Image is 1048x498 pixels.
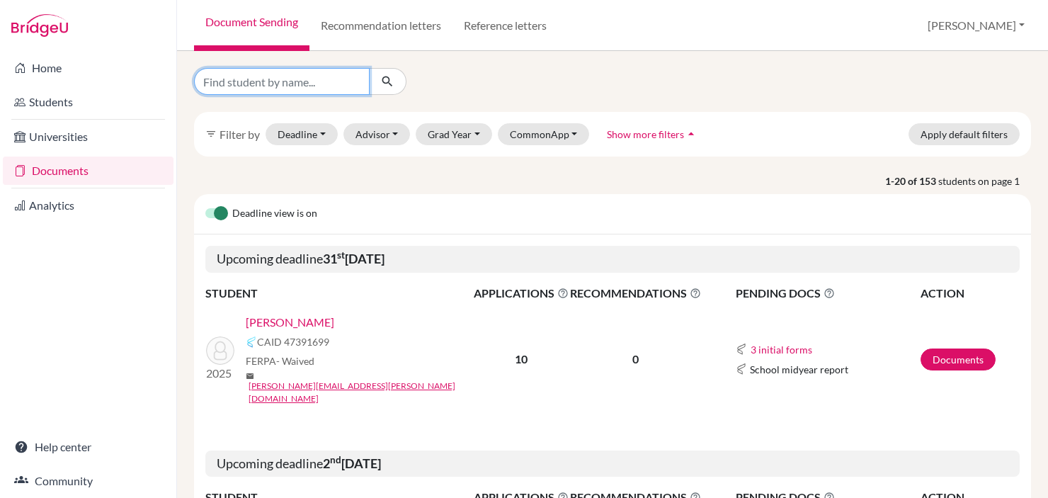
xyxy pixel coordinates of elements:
span: students on page 1 [938,174,1031,188]
button: Advisor [343,123,411,145]
a: [PERSON_NAME][EMAIL_ADDRESS][PERSON_NAME][DOMAIN_NAME] [249,380,483,405]
sup: st [337,249,345,261]
p: 0 [570,351,701,368]
span: Show more filters [607,128,684,140]
a: [PERSON_NAME] [246,314,334,331]
button: Grad Year [416,123,492,145]
span: RECOMMENDATIONS [570,285,701,302]
a: Documents [921,349,996,370]
img: Cattan, Benjamin [206,336,234,365]
a: Documents [3,157,173,185]
img: Bridge-U [11,14,68,37]
i: filter_list [205,128,217,140]
span: mail [246,372,254,380]
h5: Upcoming deadline [205,246,1020,273]
span: PENDING DOCS [736,285,918,302]
span: APPLICATIONS [474,285,569,302]
sup: nd [330,454,341,465]
button: Apply default filters [909,123,1020,145]
strong: 1-20 of 153 [885,174,938,188]
h5: Upcoming deadline [205,451,1020,477]
img: Common App logo [736,344,747,355]
a: Community [3,467,173,495]
b: 31 [DATE] [323,251,385,266]
span: Deadline view is on [232,205,317,222]
button: 3 initial forms [750,341,813,358]
input: Find student by name... [194,68,370,95]
p: 2025 [206,365,234,382]
span: Filter by [220,128,260,141]
button: CommonApp [498,123,590,145]
button: Deadline [266,123,338,145]
th: STUDENT [205,284,473,302]
a: Help center [3,433,173,461]
a: Universities [3,123,173,151]
i: arrow_drop_up [684,127,698,141]
span: CAID 47391699 [257,334,329,349]
button: [PERSON_NAME] [921,12,1031,39]
span: FERPA [246,353,314,368]
th: ACTION [920,284,1020,302]
b: 2 [DATE] [323,455,381,471]
span: School midyear report [750,362,848,377]
a: Students [3,88,173,116]
b: 10 [515,352,528,366]
img: Common App logo [736,363,747,375]
span: - Waived [276,355,314,367]
button: Show more filtersarrow_drop_up [595,123,710,145]
img: Common App logo [246,336,257,348]
a: Analytics [3,191,173,220]
a: Home [3,54,173,82]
